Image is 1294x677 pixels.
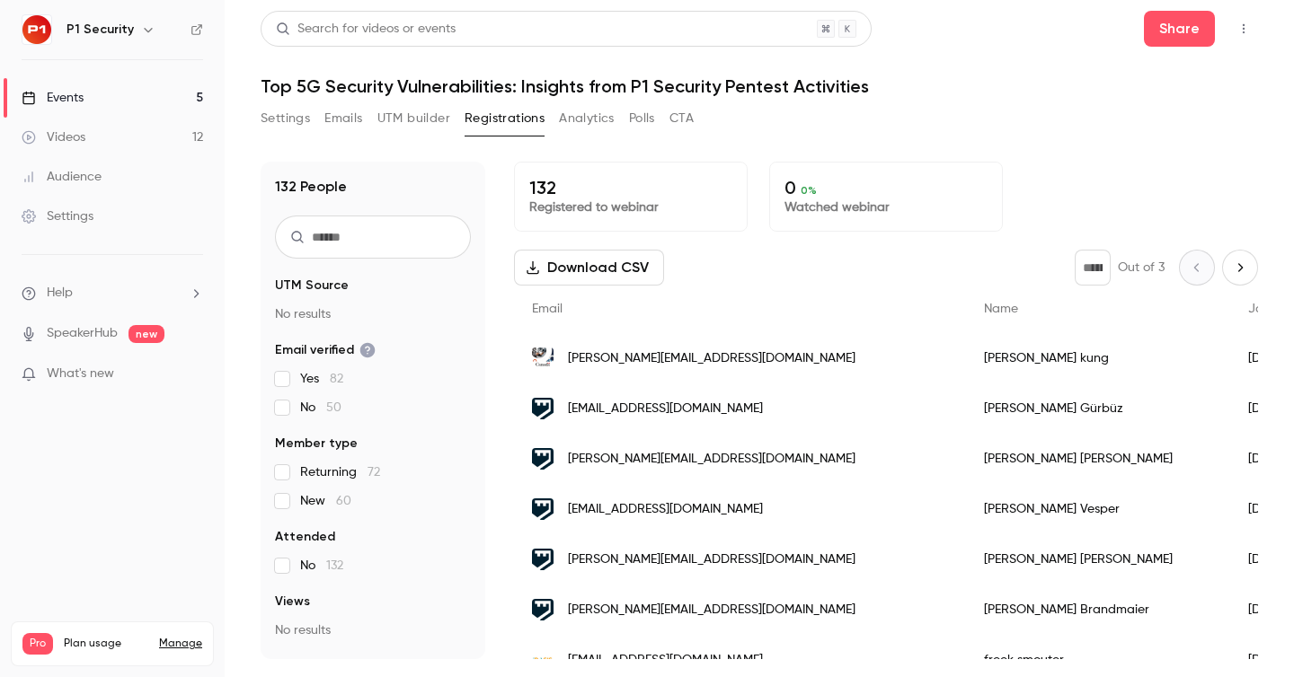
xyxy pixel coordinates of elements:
[984,303,1018,315] span: Name
[276,20,456,39] div: Search for videos or events
[629,104,655,133] button: Polls
[275,528,335,546] span: Attended
[22,633,53,655] span: Pro
[275,657,325,675] span: Referrer
[559,104,615,133] button: Analytics
[529,198,732,216] p: Registered to webinar
[532,303,563,315] span: Email
[47,324,118,343] a: SpeakerHub
[326,401,341,414] span: 50
[47,284,73,303] span: Help
[330,373,343,385] span: 82
[784,177,988,198] p: 0
[275,305,471,323] p: No results
[966,434,1230,484] div: [PERSON_NAME] [PERSON_NAME]
[300,399,341,417] span: No
[22,15,51,44] img: P1 Security
[568,450,855,469] span: [PERSON_NAME][EMAIL_ADDRESS][DOMAIN_NAME]
[275,435,358,453] span: Member type
[532,498,554,520] img: montsecure.com
[784,198,988,216] p: Watched webinar
[275,593,310,611] span: Views
[261,75,1258,97] h1: Top 5G Security Vulnerabilities: Insights from P1 Security Pentest Activities
[22,207,93,225] div: Settings
[275,341,376,359] span: Email verified
[300,557,343,575] span: No
[568,500,763,519] span: [EMAIL_ADDRESS][DOMAIN_NAME]
[966,484,1230,534] div: [PERSON_NAME] Vesper
[568,550,855,569] span: [PERSON_NAME][EMAIL_ADDRESS][DOMAIN_NAME]
[275,176,347,198] h1: 132 People
[129,325,164,343] span: new
[1222,250,1258,286] button: Next page
[1118,259,1165,277] p: Out of 3
[275,621,471,639] p: No results
[966,333,1230,383] div: [PERSON_NAME] kung
[159,637,202,651] a: Manage
[300,370,343,388] span: Yes
[532,599,554,620] img: montsecure.com
[368,466,380,479] span: 72
[64,637,148,651] span: Plan usage
[465,104,545,133] button: Registrations
[1144,11,1215,47] button: Share
[22,128,85,146] div: Videos
[568,400,763,418] span: [EMAIL_ADDRESS][DOMAIN_NAME]
[966,585,1230,635] div: [PERSON_NAME] Brandmaier
[532,549,554,570] img: montsecure.com
[568,651,763,670] span: [EMAIL_ADDRESS][DOMAIN_NAME]
[966,383,1230,434] div: [PERSON_NAME] Gürbüz
[669,104,694,133] button: CTA
[568,349,855,368] span: [PERSON_NAME][EMAIL_ADDRESS][DOMAIN_NAME]
[532,398,554,419] img: montsecure.com
[532,649,554,671] img: ibasis.net
[568,601,855,620] span: [PERSON_NAME][EMAIL_ADDRESS][DOMAIN_NAME]
[377,104,450,133] button: UTM builder
[801,184,817,197] span: 0 %
[22,284,203,303] li: help-dropdown-opener
[47,365,114,383] span: What's new
[532,448,554,470] img: montsecure.com
[300,492,351,510] span: New
[966,534,1230,585] div: [PERSON_NAME] [PERSON_NAME]
[275,277,349,295] span: UTM Source
[22,89,84,107] div: Events
[326,559,343,572] span: 132
[300,463,380,481] span: Returning
[22,168,102,186] div: Audience
[532,347,554,369] img: cyber.gc.ca
[514,250,664,286] button: Download CSV
[182,366,203,382] iframe: Noticeable Trigger
[324,104,362,133] button: Emails
[336,495,351,507] span: 60
[66,21,134,39] h6: P1 Security
[261,104,310,133] button: Settings
[529,177,732,198] p: 132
